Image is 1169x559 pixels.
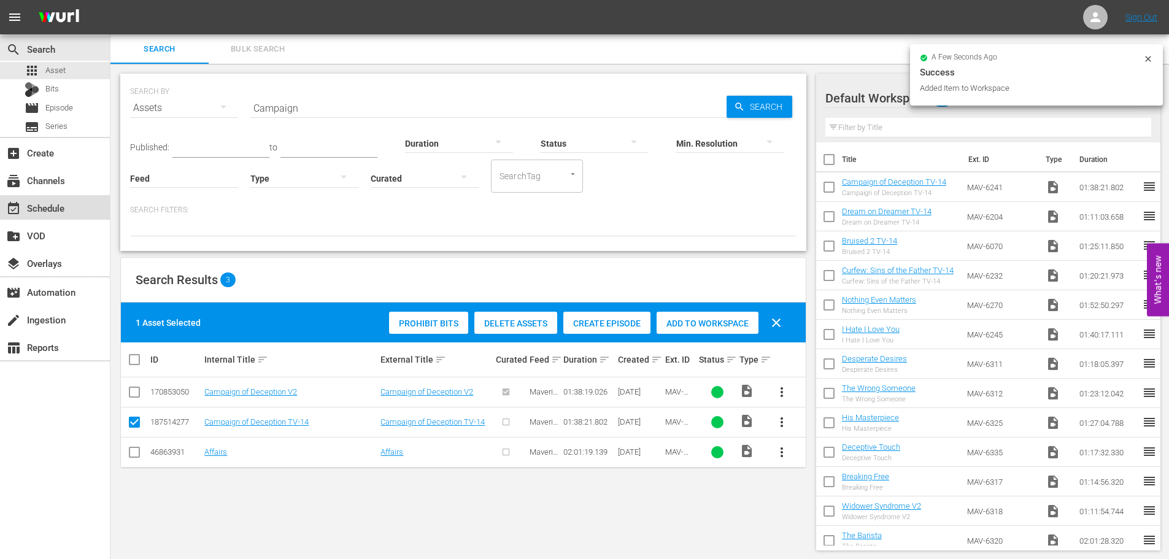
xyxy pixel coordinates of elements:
button: Create Episode [563,312,650,334]
div: Type [739,352,763,367]
th: Ext. ID [961,142,1039,177]
td: 01:25:11.850 [1074,231,1142,261]
td: 02:01:28.320 [1074,526,1142,555]
span: VOD [6,229,21,244]
td: MAV-6318 [962,496,1041,526]
div: Duration [563,352,614,367]
div: ID [150,355,201,364]
span: reorder [1142,385,1157,400]
span: Episode [25,101,39,115]
a: Campaign of Deception V2 [204,387,297,396]
div: Default Workspace [825,81,1138,115]
div: [DATE] [618,417,662,426]
span: sort [760,354,771,365]
div: 01:38:21.802 [563,417,614,426]
span: Video [1046,268,1060,283]
span: clear [769,315,784,330]
div: I Hate I Love You [842,336,900,344]
td: 01:20:21.973 [1074,261,1142,290]
span: Video [1046,298,1060,312]
button: Delete Assets [474,312,557,334]
span: reorder [1142,179,1157,194]
span: Maverick Movies [530,447,558,475]
span: reorder [1142,238,1157,253]
div: 01:38:19.026 [563,387,614,396]
td: MAV-6311 [962,349,1041,379]
span: Search [6,42,21,57]
div: Dream on Dreamer TV-14 [842,218,932,226]
div: Success [920,65,1153,80]
span: sort [551,354,562,365]
span: Bulk Search [216,42,299,56]
span: Search Results [136,272,218,287]
div: External Title [380,352,492,367]
span: Create [6,146,21,161]
span: reorder [1142,415,1157,430]
a: Bruised 2 TV-14 [842,236,897,245]
div: 170853050 [150,387,201,396]
span: Video [1046,445,1060,460]
span: Ingestion [6,313,21,328]
button: Open Feedback Widget [1147,243,1169,316]
div: The Wrong Someone [842,395,916,403]
a: Sign Out [1125,12,1157,22]
span: Overlays [6,256,21,271]
span: reorder [1142,474,1157,488]
td: 01:52:50.297 [1074,290,1142,320]
a: Curfew: Sins of the Father TV-14 [842,266,954,275]
div: Bruised 2 TV-14 [842,248,897,256]
span: Episode [45,102,73,114]
td: 01:38:21.802 [1074,172,1142,202]
td: 01:11:54.744 [1074,496,1142,526]
span: reorder [1142,503,1157,518]
td: MAV-6317 [962,467,1041,496]
div: Bits [25,82,39,97]
span: more_vert [774,385,789,399]
a: The Wrong Someone [842,384,916,393]
a: Campaign of Deception TV-14 [842,177,946,187]
td: MAV-6232 [962,261,1041,290]
div: Campaign of Deception TV-14 [842,189,946,197]
span: Published: [130,142,169,152]
td: 01:11:03.658 [1074,202,1142,231]
span: Reports [6,341,21,355]
div: [DATE] [618,387,662,396]
button: Search [727,96,792,118]
span: reorder [1142,297,1157,312]
div: The Barista [842,542,882,550]
td: MAV-6312 [962,379,1041,408]
td: MAV-6245 [962,320,1041,349]
th: Duration [1072,142,1146,177]
span: Maverick Movie [530,387,558,406]
span: Series [25,120,39,134]
span: MAV-6241 [665,387,689,406]
td: 01:23:12.042 [1074,379,1142,408]
span: Video [739,414,754,428]
span: MAV-5398 [665,447,689,466]
div: Status [699,352,736,367]
a: Affairs [380,447,403,457]
span: more_vert [774,415,789,430]
span: sort [651,354,662,365]
td: 01:18:05.397 [1074,349,1142,379]
span: 28 [932,87,952,112]
div: Curfew: Sins of the Father TV-14 [842,277,954,285]
span: Prohibit Bits [389,318,468,328]
img: ans4CAIJ8jUAAAAAAAAAAAAAAAAAAAAAAAAgQb4GAAAAAAAAAAAAAAAAAAAAAAAAJMjXAAAAAAAAAAAAAAAAAAAAAAAAgAT5G... [29,3,88,32]
td: MAV-6204 [962,202,1041,231]
span: Asset [45,64,66,77]
div: Curated [496,355,526,364]
span: Asset [25,63,39,78]
span: Schedule [6,201,21,216]
td: MAV-6241 [962,172,1041,202]
a: Breaking Free [842,472,889,481]
div: Nothing Even Matters [842,307,916,315]
span: reorder [1142,209,1157,223]
span: Channels [6,174,21,188]
span: reorder [1142,533,1157,547]
span: Maverick Movie [530,417,558,436]
td: MAV-6270 [962,290,1041,320]
span: MAV-6241 [665,417,689,436]
div: Assets [130,91,238,125]
button: more_vert [767,377,797,407]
